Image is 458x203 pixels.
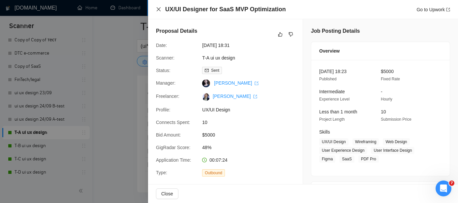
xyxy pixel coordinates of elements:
span: export [255,81,259,85]
span: Status: [156,68,170,73]
span: - [381,89,382,94]
span: mail [205,68,209,72]
span: Connects Spent: [156,120,190,125]
span: [DATE] 18:31 [202,42,301,49]
span: Outbound [202,169,225,177]
div: Client Details [319,182,442,200]
span: Profile: [156,107,170,112]
span: Intermediate [319,89,345,94]
span: UX/UI Design [319,138,349,145]
span: Skills [319,129,330,135]
span: Project Length [319,117,345,122]
span: Application Time: [156,157,191,163]
span: SaaS [339,155,354,163]
span: Overview [319,47,340,55]
span: $5000 [202,131,301,139]
span: Submission Price [381,117,412,122]
span: Scanner: [156,55,174,61]
span: Web Design [383,138,410,145]
span: [DATE] 18:23 [319,69,347,74]
span: Date: [156,43,167,48]
span: Freelancer: [156,94,179,99]
img: c1OJkIx-IadjRms18ePMftOofhKLVhqZZQLjKjBy8mNgn5WQQo-UtPhwQ197ONuZaa [202,93,210,101]
span: Sent [211,68,219,73]
span: 10 [202,119,301,126]
button: Close [156,7,161,12]
span: Manager: [156,80,175,86]
iframe: Intercom live chat [436,181,451,196]
span: Published [319,77,337,81]
a: [PERSON_NAME] export [214,80,259,86]
span: Close [161,190,173,197]
button: dislike [287,30,295,38]
span: Fixed Rate [381,77,400,81]
span: User Interface Design [371,147,414,154]
span: T-A ui ux design [202,54,301,61]
a: [PERSON_NAME] export [213,94,257,99]
button: like [276,30,284,38]
button: Close [156,188,178,199]
span: GigRadar Score: [156,145,190,150]
span: Bid Amount: [156,132,181,138]
span: export [253,95,257,99]
span: Experience Level [319,97,350,101]
span: like [278,32,283,37]
span: Wireframing [352,138,379,145]
h5: Proposal Details [156,27,197,35]
span: PDF Pro [358,155,379,163]
span: 7 [449,181,454,186]
h5: Job Posting Details [311,27,360,35]
span: Less than 1 month [319,109,357,114]
h4: UX/UI Designer for SaaS MVP Optimization [165,5,286,14]
span: 00:07:24 [209,157,228,163]
span: export [446,8,450,12]
a: Go to Upworkexport [416,7,450,12]
span: $5000 [381,69,394,74]
span: Type: [156,170,167,175]
span: UX/UI Design [202,106,301,113]
span: 10 [381,109,386,114]
span: Hourly [381,97,392,101]
span: clock-circle [202,158,207,162]
span: Figma [319,155,335,163]
span: dislike [289,32,293,37]
span: User Experience Design [319,147,367,154]
span: 48% [202,144,301,151]
span: close [156,7,161,12]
